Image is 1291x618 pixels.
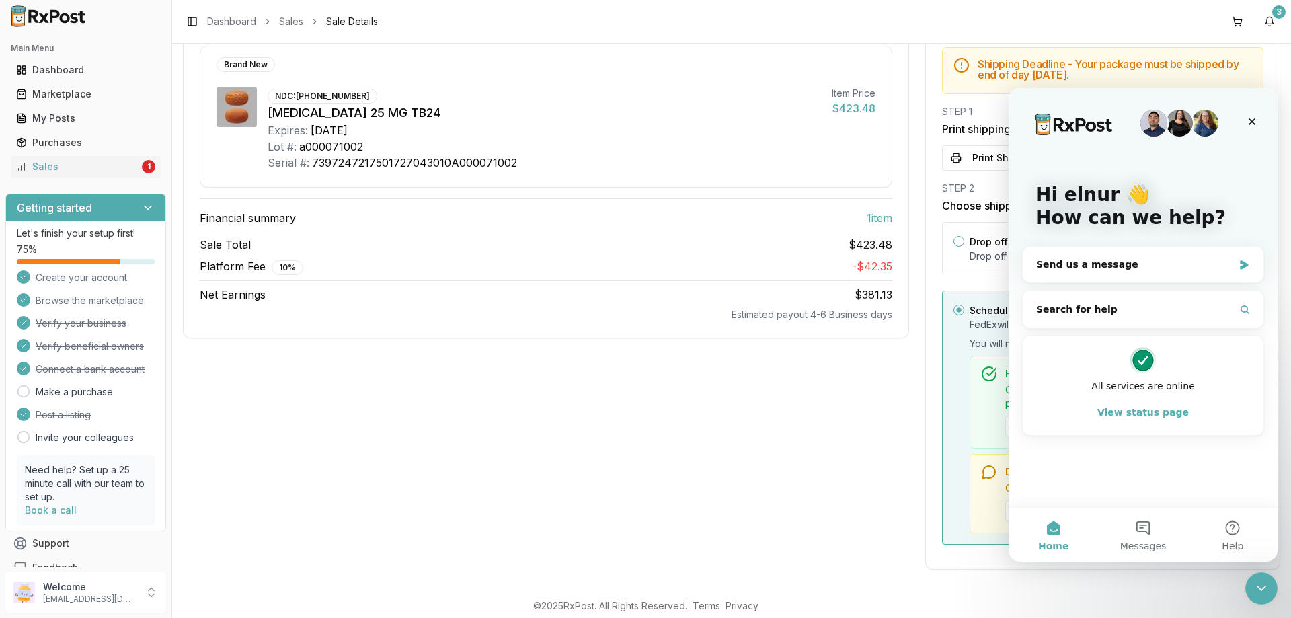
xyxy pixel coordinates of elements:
div: My Posts [16,112,155,125]
div: Dashboard [16,63,155,77]
span: Feedback [32,561,78,574]
a: Privacy [726,600,758,611]
div: [MEDICAL_DATA] 25 MG TB24 [268,104,821,122]
div: STEP 1 [942,105,1263,118]
span: Click the link below to login and schedule your pickup directly. [1005,383,1241,410]
div: Expires: [268,122,308,139]
a: Make a purchase [36,385,113,399]
span: $423.48 [849,237,892,253]
div: Sales [16,160,139,173]
a: Sales [279,15,303,28]
div: NDC: [PHONE_NUMBER] [268,89,377,104]
div: 3 [1272,5,1286,19]
button: Print Shipping Documents [942,145,1263,171]
img: RxPost Logo [5,5,91,27]
div: Brand New [217,57,275,72]
a: Marketplace [11,82,161,106]
span: Sale Details [326,15,378,28]
p: Need help? Set up a 25 minute call with our team to set up. [25,463,147,504]
button: Marketplace [5,83,166,105]
img: Myrbetriq 25 MG TB24 [217,87,257,127]
img: User avatar [13,582,35,603]
p: FedEx will pickup your package from your location. [970,318,1252,332]
h3: Print shipping label & packing slip [942,121,1263,137]
a: Invite your colleagues [36,431,134,445]
div: 10 % [272,260,303,275]
h2: Main Menu [11,43,161,54]
span: Connect a bank account [36,362,145,376]
button: 3 [1259,11,1280,32]
span: Don't have a FedEx account? [1005,465,1141,479]
span: You will need a FedEx account to schedule a pickup. [970,337,1252,350]
button: Dashboard [5,59,166,81]
div: 1 [142,160,155,173]
span: Browse the marketplace [36,294,144,307]
span: Platform Fee [200,258,303,275]
div: Marketplace [16,87,155,101]
button: My Posts [5,108,166,129]
button: Support [5,531,166,555]
span: Financial summary [200,210,296,226]
button: Schedule viaFedEx [1005,416,1124,437]
span: - $42.35 [852,260,892,273]
p: Drop off your package at a nearby FedEx location by [DATE] . [970,249,1252,263]
a: Dashboard [11,58,161,82]
div: Item Price [832,87,875,100]
button: Purchases [5,132,166,153]
button: Contact Support via Chat [1005,500,1155,522]
button: Sales1 [5,156,166,178]
label: Drop off at FedEx Location [970,236,1088,247]
span: Verify beneficial owners [36,340,144,353]
span: Create your account [36,271,127,284]
div: 7397247217501727043010A000071002 [312,155,517,171]
h3: Getting started [17,200,92,216]
iframe: Intercom live chat [1245,572,1278,605]
h5: Shipping Deadline - Your package must be shipped by end of day [DATE] . [978,59,1252,80]
div: Serial #: [268,155,309,171]
label: Schedule package pickup [970,305,1092,316]
div: $423.48 [832,100,875,116]
p: [EMAIL_ADDRESS][DOMAIN_NAME] [43,594,136,605]
a: Terms [693,600,720,611]
div: STEP 2 [942,182,1263,195]
iframe: Intercom live chat [1009,88,1278,562]
p: Welcome [43,580,136,594]
span: 1 item [867,210,892,226]
span: 75 % [17,243,37,256]
a: My Posts [11,106,161,130]
a: Book a call [25,504,77,516]
span: $381.13 [855,288,892,301]
div: Estimated payout 4-6 Business days [200,308,892,321]
div: a000071002 [299,139,363,155]
nav: breadcrumb [207,15,378,28]
p: Let's finish your setup first! [17,227,155,240]
span: Have a FedEx account? [1005,367,1111,381]
div: Lot #: [268,139,297,155]
span: Our support team can help you schedule the pickup. [1005,481,1239,495]
a: Sales1 [11,155,161,179]
a: Purchases [11,130,161,155]
span: Net Earnings [200,286,266,303]
span: Sale Total [200,237,251,253]
div: [DATE] [311,122,348,139]
span: Post a listing [36,408,91,422]
a: Dashboard [207,15,256,28]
